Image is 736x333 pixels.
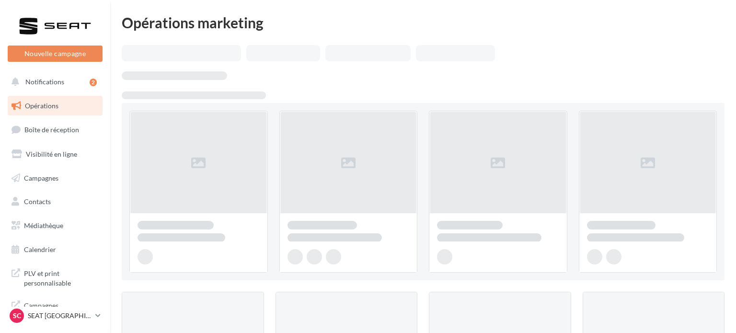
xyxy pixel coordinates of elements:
[24,245,56,253] span: Calendrier
[24,197,51,206] span: Contacts
[6,192,104,212] a: Contacts
[6,144,104,164] a: Visibilité en ligne
[25,102,58,110] span: Opérations
[90,79,97,86] div: 2
[6,96,104,116] a: Opérations
[6,295,104,323] a: Campagnes DataOnDemand
[8,307,103,325] a: SC SEAT [GEOGRAPHIC_DATA]
[24,173,58,182] span: Campagnes
[24,221,63,230] span: Médiathèque
[26,150,77,158] span: Visibilité en ligne
[6,216,104,236] a: Médiathèque
[13,311,21,321] span: SC
[6,168,104,188] a: Campagnes
[24,299,99,320] span: Campagnes DataOnDemand
[6,240,104,260] a: Calendrier
[6,119,104,140] a: Boîte de réception
[24,126,79,134] span: Boîte de réception
[28,311,92,321] p: SEAT [GEOGRAPHIC_DATA]
[25,78,64,86] span: Notifications
[122,15,724,30] div: Opérations marketing
[8,46,103,62] button: Nouvelle campagne
[6,72,101,92] button: Notifications 2
[24,267,99,287] span: PLV et print personnalisable
[6,263,104,291] a: PLV et print personnalisable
